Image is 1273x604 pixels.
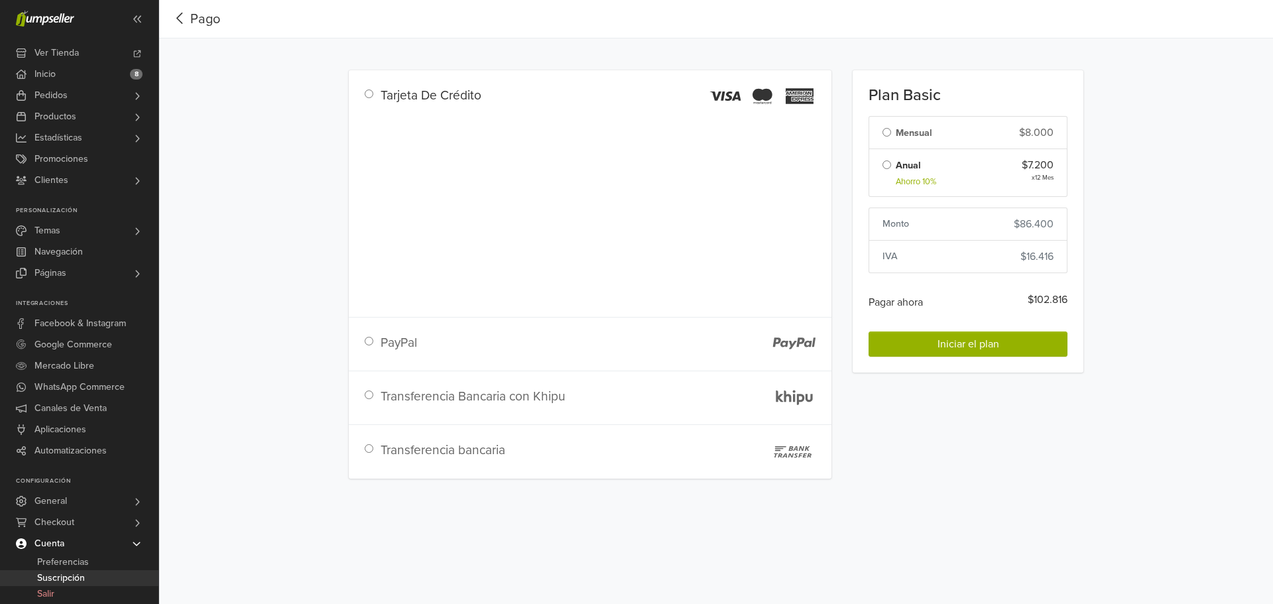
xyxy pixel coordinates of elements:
span: Mercado Libre [34,355,94,377]
img: khipu-logo [773,387,816,406]
p: Integraciones [16,300,158,308]
span: Inicio [34,64,56,85]
span: Cuenta [34,533,64,554]
h6: IVA [882,249,898,264]
div: Transferencia Bancaria con Khipu [371,387,598,419]
span: Pago [190,9,220,29]
span: Pagar ahora [869,292,923,313]
span: Pedidos [34,85,68,106]
small: Ahorro 10% [896,176,936,188]
span: Preferencias [37,554,89,570]
span: Estadísticas [34,127,82,149]
span: Canales de Venta [34,398,107,419]
span: $86.400 [1014,216,1054,232]
span: General [34,491,67,512]
span: Promociones [34,149,88,170]
span: Checkout [34,512,74,533]
span: WhatsApp Commerce [34,377,125,398]
span: $8.000 [1019,125,1054,141]
span: Iniciar el plan [938,337,999,351]
span: Suscripción [37,570,85,586]
p: Configuración [16,477,158,485]
span: Ver Tienda [34,42,79,64]
span: Productos [34,106,76,127]
span: Salir [37,586,54,602]
span: 8 [130,69,143,80]
iframe: Campo de entrada seguro para el pago [362,118,818,304]
span: Plan Basic [869,86,941,105]
span: $7.200 [1022,157,1054,173]
span: Clientes [34,170,68,191]
h6: Monto [882,216,909,231]
span: Aplicaciones [34,419,86,440]
label: Mensual [896,126,932,141]
span: Navegación [34,241,83,263]
label: Anual [896,158,921,173]
span: $102.816 [1028,292,1067,313]
span: Facebook & Instagram [34,313,126,334]
span: Páginas [34,263,66,284]
span: Temas [34,220,60,241]
span: Google Commerce [34,334,112,355]
button: Pago [170,9,220,29]
p: Personalización [16,207,158,215]
div: Tarjeta De Crédito [371,86,598,113]
span: Automatizaciones [34,440,107,461]
button: Iniciar el plan [869,332,1067,357]
span: x 12 Mes [1032,173,1054,182]
span: $16.416 [1020,249,1054,265]
div: PayPal [371,333,598,365]
div: Transferencia bancaria [371,441,598,476]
